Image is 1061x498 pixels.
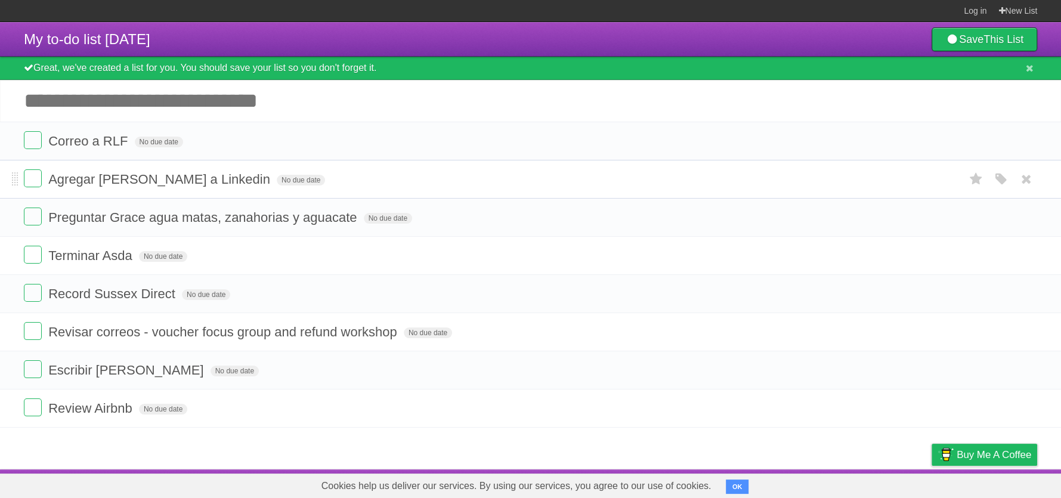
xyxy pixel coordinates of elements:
[24,322,42,340] label: Done
[211,366,259,376] span: No due date
[938,444,954,465] img: Buy me a coffee
[48,210,360,225] span: Preguntar Grace agua matas, zanahorias y aguacate
[726,480,749,494] button: OK
[916,472,947,495] a: Privacy
[812,472,861,495] a: Developers
[310,474,723,498] span: Cookies help us deliver our services. By using our services, you agree to our use of cookies.
[983,33,1023,45] b: This List
[139,404,187,415] span: No due date
[24,208,42,225] label: Done
[876,472,902,495] a: Terms
[277,175,325,185] span: No due date
[48,134,131,149] span: Correo a RLF
[24,360,42,378] label: Done
[964,169,987,189] label: Star task
[48,324,400,339] span: Revisar correos - voucher focus group and refund workshop
[773,472,798,495] a: About
[932,444,1037,466] a: Buy me a coffee
[48,248,135,263] span: Terminar Asda
[24,169,42,187] label: Done
[182,289,230,300] span: No due date
[24,246,42,264] label: Done
[24,131,42,149] label: Done
[364,213,412,224] span: No due date
[24,284,42,302] label: Done
[48,363,206,378] span: Escribir [PERSON_NAME]
[957,444,1031,465] span: Buy me a coffee
[139,251,187,262] span: No due date
[48,401,135,416] span: Review Airbnb
[48,286,178,301] span: Record Sussex Direct
[48,172,273,187] span: Agregar [PERSON_NAME] a Linkedin
[24,398,42,416] label: Done
[932,27,1037,51] a: SaveThis List
[24,31,150,47] span: My to-do list [DATE]
[404,327,452,338] span: No due date
[962,472,1037,495] a: Suggest a feature
[135,137,183,147] span: No due date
